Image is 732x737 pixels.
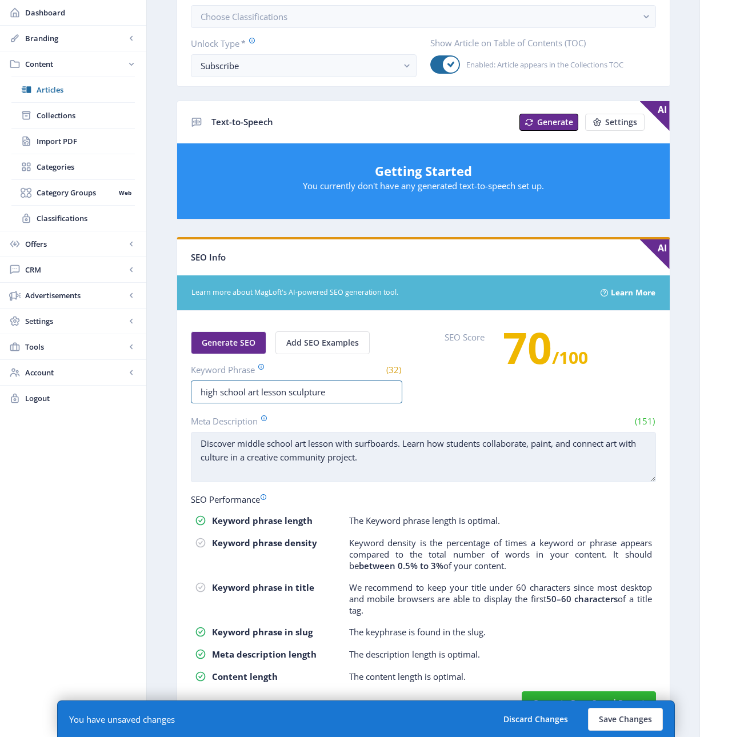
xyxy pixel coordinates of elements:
span: Learn more about MagLoft's AI-powered SEO generation tool. [191,287,587,298]
span: Content [25,58,126,70]
button: Generate [519,114,578,131]
a: Category GroupsWeb [11,180,135,205]
span: Advertisements [25,290,126,301]
span: AI [640,239,670,269]
span: Branding [25,33,126,44]
a: Classifications [11,206,135,231]
span: Generate SEO [202,338,255,347]
button: Generate Page Speed Report [522,691,656,714]
strong: Meta description length [212,648,317,660]
span: Account [25,367,126,378]
span: SEO Info [191,251,226,263]
span: 70 [503,318,552,376]
p: The Keyword phrase length is optimal. [349,515,500,526]
button: Save Changes [588,708,663,731]
span: (32) [385,364,402,375]
span: Category Groups [37,187,115,198]
p: The description length is optimal. [349,648,480,660]
span: Settings [605,118,637,127]
button: Choose Classifications [191,5,656,28]
span: Choose Classifications [201,11,287,22]
button: Generate SEO [191,331,266,354]
span: CRM [25,264,126,275]
strong: Content length [212,671,278,682]
label: Unlock Type [191,37,407,50]
span: Generate [537,118,573,127]
label: SEO Score [445,331,485,386]
a: Articles [11,77,135,102]
div: SEO Performance [191,494,656,505]
span: Text-to-Speech [211,116,273,127]
b: between 0.5% to 3% [359,560,443,571]
span: Tools [25,341,126,353]
label: Keyword Phrase [191,363,292,376]
button: Settings [585,114,645,131]
span: Logout [25,392,137,404]
p: You currently don't have any generated text-to-speech set up. [189,180,658,191]
div: Subscribe [201,59,398,73]
button: Discard Changes [493,708,579,731]
p: The content length is optimal. [349,671,466,682]
button: Subscribe [191,54,417,77]
label: Meta Description [191,415,419,427]
span: Import PDF [37,135,135,147]
span: Collections [37,110,135,121]
span: Add SEO Examples [286,338,359,347]
strong: Keyword phrase in title [212,582,314,593]
app-collection-view: Text-to-Speech [177,101,670,220]
span: Dashboard [25,7,137,18]
span: Offers [25,238,126,250]
span: Settings [25,315,126,327]
strong: Keyword phrase density [212,537,317,548]
button: Add SEO Examples [275,331,370,354]
h3: /100 [503,336,588,369]
app-card: SEO Info [177,237,670,724]
a: New page [513,114,578,131]
nb-badge: Web [115,187,135,198]
strong: Keyword phrase length [212,515,313,526]
h5: Getting Started [189,162,658,180]
label: Show Article on Table of Contents (TOC) [430,37,647,49]
a: Import PDF [11,129,135,154]
strong: Keyword phrase in slug [212,626,313,638]
span: Enabled: Article appears in the Collections TOC [460,58,623,71]
a: New page [578,114,645,131]
input: Type Article Keyword Phrase ... [191,380,402,403]
div: You have unsaved changes [69,714,175,725]
p: We recommend to keep your title under 60 characters since most desktop and mobile browsers are ab... [349,582,652,616]
a: Learn More [611,284,655,302]
span: Classifications [37,213,135,224]
b: 50–60 characters [546,593,618,604]
span: Categories [37,161,135,173]
span: AI [640,101,670,131]
p: The keyphrase is found in the slug. [349,626,486,638]
a: Categories [11,154,135,179]
span: (151) [633,415,656,427]
a: Collections [11,103,135,128]
span: Articles [37,84,135,95]
p: Keyword density is the percentage of times a keyword or phrase appears compared to the total numb... [349,537,652,571]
